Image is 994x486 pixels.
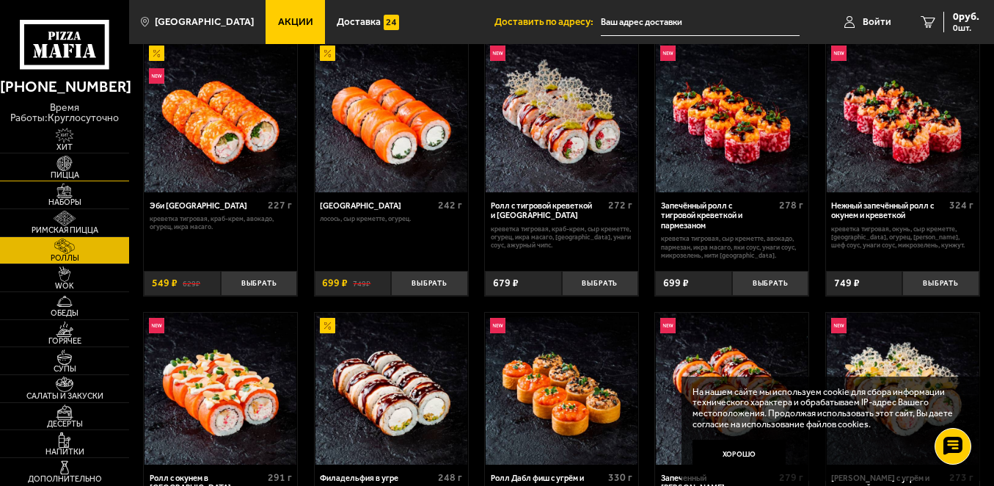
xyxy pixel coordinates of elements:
div: Нежный запечённый ролл с окунем и креветкой [831,201,946,221]
a: НовинкаЗапечённый ролл с тигровой креветкой и пармезаном [655,40,808,192]
button: Выбрать [732,271,809,297]
span: 324 г [949,199,973,211]
a: НовинкаНежный запечённый ролл с окунем и креветкой [826,40,979,192]
span: 679 ₽ [493,278,519,289]
img: Новинка [149,68,164,84]
a: НовинкаРолл Дабл фиш с угрём и лососем в темпуре [485,313,638,465]
div: [GEOGRAPHIC_DATA] [320,201,434,211]
a: НовинкаРолл Калипсо с угрём и креветкой [826,313,979,465]
button: Выбрать [902,271,979,297]
span: 0 шт. [953,23,979,32]
button: Хорошо [692,440,786,471]
img: Запечённый ролл с тигровой креветкой и пармезаном [656,40,808,192]
span: 549 ₽ [152,278,178,289]
img: Нежный запечённый ролл с окунем и креветкой [827,40,979,192]
span: 242 г [438,199,462,211]
span: Войти [863,17,891,27]
span: 291 г [268,471,292,484]
img: Акционный [320,46,335,61]
div: Ролл с тигровой креветкой и [GEOGRAPHIC_DATA] [491,201,605,221]
img: Новинка [490,318,505,333]
img: Акционный [149,46,164,61]
s: 749 ₽ [353,278,370,289]
div: Филадельфия в угре [320,474,434,484]
a: НовинкаЗапеченный ролл Гурмэ с лососем и угрём [655,313,808,465]
span: 0 руб. [953,12,979,22]
div: Запечённый ролл с тигровой креветкой и пармезаном [661,201,775,231]
p: лосось, Сыр креметте, огурец. [320,214,462,222]
div: Эби [GEOGRAPHIC_DATA] [150,201,264,211]
span: Доставить по адресу: [494,17,601,27]
img: Новинка [660,318,676,333]
img: Новинка [149,318,164,333]
a: НовинкаРолл с тигровой креветкой и Гуакамоле [485,40,638,192]
p: На нашем сайте мы используем cookie для сбора информации технического характера и обрабатываем IP... [692,387,961,430]
span: 330 г [608,471,632,484]
span: Доставка [337,17,381,27]
img: Эби Калифорния [145,40,296,192]
span: 749 ₽ [834,278,860,289]
img: Новинка [490,46,505,61]
span: Акции [278,17,313,27]
span: 248 г [438,471,462,484]
p: креветка тигровая, Сыр креметте, авокадо, пармезан, икра масаго, яки соус, унаги соус, микрозелен... [661,234,803,259]
img: Филадельфия [315,40,467,192]
img: Новинка [660,46,676,61]
a: НовинкаРолл с окунем в темпуре и лососем [144,313,297,465]
img: Ролл с окунем в темпуре и лососем [145,313,296,465]
p: креветка тигровая, краб-крем, авокадо, огурец, икра масаго. [150,214,292,231]
input: Ваш адрес доставки [601,9,800,36]
span: 699 ₽ [322,278,348,289]
img: Запеченный ролл Гурмэ с лососем и угрём [656,313,808,465]
img: Новинка [831,46,847,61]
span: 227 г [268,199,292,211]
p: креветка тигровая, краб-крем, Сыр креметте, огурец, икра масаго, [GEOGRAPHIC_DATA], унаги соус, а... [491,225,633,250]
button: Выбрать [562,271,639,297]
a: АкционныйНовинкаЭби Калифорния [144,40,297,192]
span: 278 г [779,199,803,211]
span: 699 ₽ [663,278,689,289]
img: Ролл Калипсо с угрём и креветкой [827,313,979,465]
img: Филадельфия в угре [315,313,467,465]
a: АкционныйФиладельфия [315,40,468,192]
span: 272 г [608,199,632,211]
img: Ролл Дабл фиш с угрём и лососем в темпуре [486,313,637,465]
button: Выбрать [221,271,298,297]
img: Новинка [831,318,847,333]
img: 15daf4d41897b9f0e9f617042186c801.svg [384,15,399,30]
img: Ролл с тигровой креветкой и Гуакамоле [486,40,637,192]
button: Выбрать [391,271,468,297]
img: Акционный [320,318,335,333]
a: АкционныйФиладельфия в угре [315,313,468,465]
p: креветка тигровая, окунь, Сыр креметте, [GEOGRAPHIC_DATA], огурец, [PERSON_NAME], шеф соус, унаги... [831,225,973,250]
span: [GEOGRAPHIC_DATA] [155,17,254,27]
s: 629 ₽ [183,278,200,289]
